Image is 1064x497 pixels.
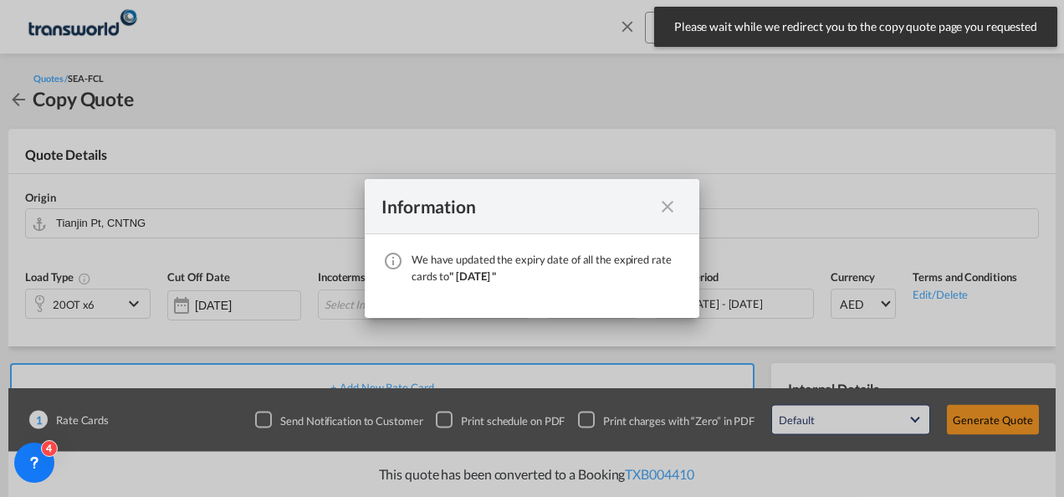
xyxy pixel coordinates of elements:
[365,179,699,318] md-dialog: We have ...
[449,269,496,283] span: " [DATE] "
[669,18,1042,35] span: Please wait while we redirect you to the copy quote page you requested
[383,251,403,271] md-icon: icon-information-outline
[412,251,683,284] div: We have updated the expiry date of all the expired rate cards to
[381,196,652,217] div: Information
[657,197,678,217] md-icon: icon-close fg-AAA8AD cursor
